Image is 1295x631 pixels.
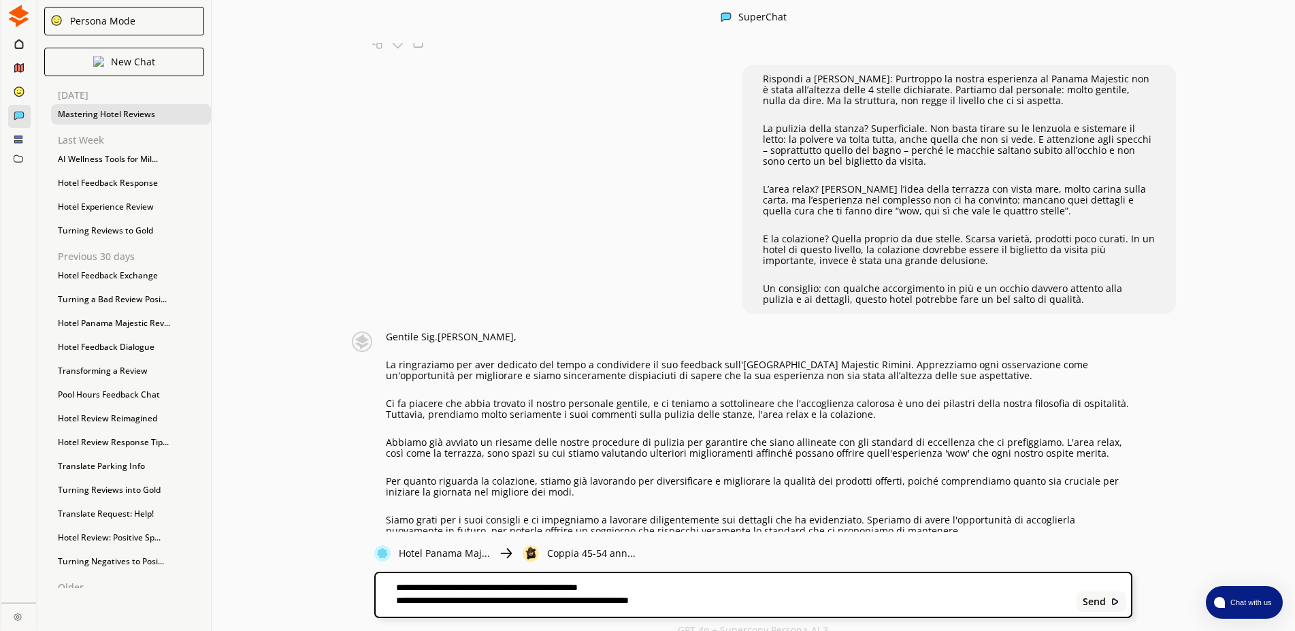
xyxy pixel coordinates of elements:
p: [DATE] [58,90,211,101]
div: Turning Negatives to Posi... [51,551,211,572]
div: Turning Reviews into Gold [51,480,211,500]
b: Send [1083,596,1106,607]
p: Gentile Sig.[PERSON_NAME], [386,331,1132,342]
p: L’area relax? [PERSON_NAME] l’idea della terrazza con vista mare, molto carina sulla carta, ma l’... [763,184,1155,216]
p: Siamo grati per i suoi consigli e ci impegniamo a lavorare diligentemente sui dettagli che ha evi... [386,515,1132,536]
div: Hotel Feedback Response [51,173,211,193]
img: Save [413,39,423,49]
p: Abbiamo già avviato un riesame delle nostre procedure di pulizia per garantire che siano allineat... [386,437,1132,459]
div: Hotel Experience Review [51,197,211,217]
p: E la colazione? Quella proprio da due stelle. Scarsa varietà, prodotti poco curati. In un hotel d... [763,233,1155,266]
div: Turning Reviews to Gold [51,221,211,241]
img: Close [498,545,514,562]
div: Hotel Panama Majestic Rev... [51,313,211,334]
p: Coppia 45-54 ann... [547,548,636,559]
div: Persona Mode [65,16,135,27]
img: Close [374,545,391,562]
img: Copy [372,39,382,49]
span: Chat with us [1225,597,1275,608]
div: Turning a Bad Review Posi... [51,289,211,310]
img: Close [344,331,379,352]
img: Favorite [393,39,403,49]
img: Close [14,613,22,621]
div: Hotel Review Reimagined [51,408,211,429]
img: Close [1111,597,1120,606]
p: Per quanto riguarda la colazione, stiamo già lavorando per diversificare e migliorare la qualità ... [386,476,1132,498]
a: Close [1,603,36,627]
div: Translate Request: Help! [51,504,211,524]
div: Mastering Hotel Reviews [51,104,211,125]
p: Rispondi a [PERSON_NAME]: Purtroppo la nostra esperienza al Panama Majestic non è stata all’altez... [763,74,1155,106]
div: Hotel Feedback Dialogue [51,337,211,357]
p: Last Week [58,135,211,146]
div: Pool Hours Feedback Chat [51,385,211,405]
p: New Chat [111,56,155,67]
img: Close [50,14,63,27]
p: Older [58,582,211,593]
p: La ringraziamo per aver dedicato del tempo a condividere il suo feedback sull'[GEOGRAPHIC_DATA] M... [386,359,1132,381]
img: Close [523,545,539,562]
p: Previous 30 days [58,251,211,262]
div: AI Wellness Tools for Mil... [51,149,211,169]
div: SuperChat [738,12,787,25]
img: Close [93,56,104,67]
p: La pulizia della stanza? Superficiale. Non basta tirare su le lenzuola e sistemare il letto: la p... [763,123,1155,167]
button: atlas-launcher [1206,586,1283,619]
div: Transforming a Review [51,361,211,381]
div: Hotel Feedback Exchange [51,265,211,286]
img: Close [7,5,30,27]
div: Hotel Review Response Tip... [51,432,211,453]
p: Ci fa piacere che abbia trovato il nostro personale gentile, e ci teniamo a sottolineare che l'ac... [386,398,1132,420]
div: Hotel Review: Positive Sp... [51,528,211,548]
p: Hotel Panama Maj... [399,548,490,559]
div: Translate Parking Info [51,456,211,476]
img: Close [721,12,732,22]
p: Un consiglio: con qualche accorgimento in più e un occhio davvero attento alla pulizia e ai detta... [763,283,1155,305]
